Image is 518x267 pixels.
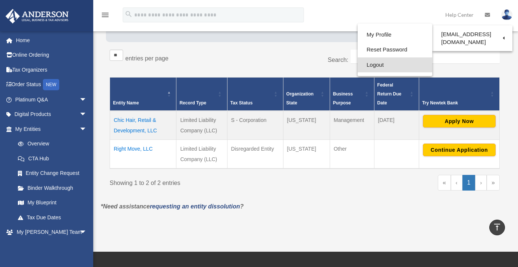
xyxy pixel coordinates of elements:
td: S - Corporation [227,111,283,140]
td: Other [330,139,374,169]
a: Online Ordering [5,48,98,63]
a: Last [487,175,500,191]
a: Home [5,33,98,48]
td: Right Move, LLC [110,139,176,169]
a: Reset Password [358,42,432,57]
button: Apply Now [423,115,496,128]
td: Disregarded Entity [227,139,283,169]
a: My Entitiesarrow_drop_down [5,122,94,136]
th: Tax Status: Activate to sort [227,77,283,111]
a: My Documentsarrow_drop_down [5,239,98,254]
th: Entity Name: Activate to invert sorting [110,77,176,111]
a: vertical_align_top [489,220,505,235]
td: Limited Liability Company (LLC) [176,111,227,140]
i: vertical_align_top [493,223,502,232]
td: Limited Liability Company (LLC) [176,139,227,169]
td: [US_STATE] [283,111,330,140]
th: Try Newtek Bank : Activate to sort [419,77,499,111]
span: Record Type [179,100,206,106]
div: NEW [43,79,59,90]
span: arrow_drop_down [79,107,94,122]
a: Tax Organizers [5,62,98,77]
a: [EMAIL_ADDRESS][DOMAIN_NAME] [432,27,512,49]
span: Entity Name [113,100,139,106]
td: [DATE] [374,111,419,140]
div: Showing 1 to 2 of 2 entries [110,175,299,188]
span: Organization State [286,91,314,106]
em: *Need assistance ? [101,203,244,210]
label: Search: [328,57,348,63]
a: requesting an entity dissolution [150,203,240,210]
a: CTA Hub [10,151,94,166]
a: Order StatusNEW [5,77,98,92]
label: entries per page [125,55,169,62]
span: Tax Status [230,100,253,106]
img: User Pic [501,9,512,20]
a: Platinum Q&Aarrow_drop_down [5,92,98,107]
a: My [PERSON_NAME] Teamarrow_drop_down [5,225,98,240]
span: Federal Return Due Date [377,82,402,106]
span: arrow_drop_down [79,239,94,255]
a: First [438,175,451,191]
a: Logout [358,57,432,73]
img: Anderson Advisors Platinum Portal [3,9,71,23]
a: Previous [451,175,462,191]
th: Record Type: Activate to sort [176,77,227,111]
a: Overview [10,136,91,151]
i: search [125,10,133,18]
a: Entity Change Request [10,166,94,181]
td: Management [330,111,374,140]
th: Organization State: Activate to sort [283,77,330,111]
td: [US_STATE] [283,139,330,169]
a: Tax Due Dates [10,210,94,225]
span: arrow_drop_down [79,122,94,137]
span: arrow_drop_down [79,225,94,240]
th: Business Purpose: Activate to sort [330,77,374,111]
a: My Blueprint [10,195,94,210]
a: 1 [462,175,475,191]
a: Next [475,175,487,191]
th: Federal Return Due Date: Activate to sort [374,77,419,111]
a: Binder Walkthrough [10,180,94,195]
td: Chic Hair, Retail & Development, LLC [110,111,176,140]
span: arrow_drop_down [79,92,94,107]
button: Continue Application [423,144,496,156]
a: menu [101,13,110,19]
span: Business Purpose [333,91,353,106]
a: My Profile [358,27,432,43]
a: Digital Productsarrow_drop_down [5,107,98,122]
div: Try Newtek Bank [422,98,488,107]
i: menu [101,10,110,19]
